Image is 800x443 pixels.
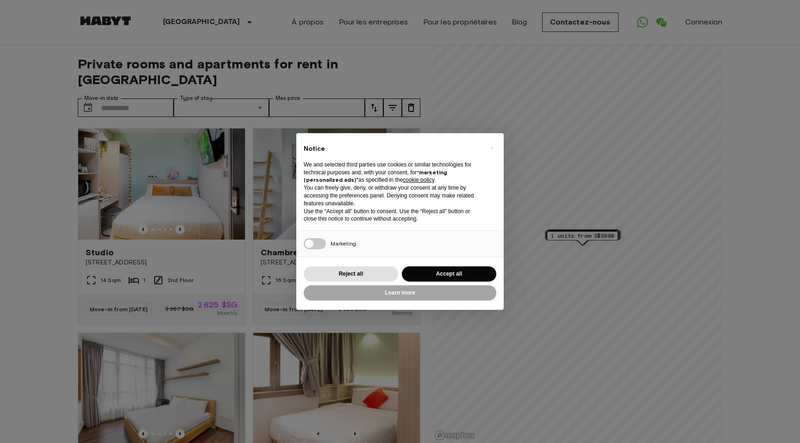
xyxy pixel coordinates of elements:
[304,266,398,282] button: Reject all
[304,184,481,207] p: You can freely give, deny, or withdraw your consent at any time by accessing the preferences pane...
[304,161,481,184] p: We and selected third parties use cookies or similar technologies for technical purposes and, wit...
[304,208,481,223] p: Use the “Accept all” button to consent. Use the “Reject all” button or close this notice to conti...
[402,266,496,282] button: Accept all
[304,285,496,301] button: Learn more
[331,240,356,247] span: Marketing
[403,177,434,183] a: cookie policy
[484,141,499,155] button: Close this notice
[304,144,481,154] h2: Notice
[304,169,447,184] strong: “marketing (personalized ads)”
[490,142,494,154] span: ×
